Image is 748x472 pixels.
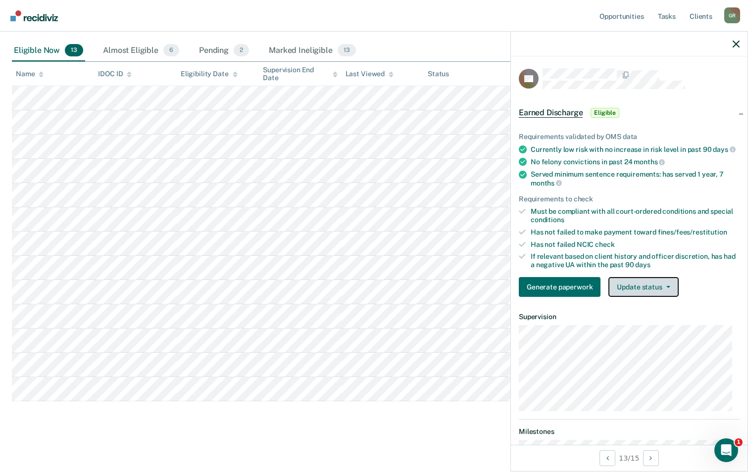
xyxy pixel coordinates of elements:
button: Update status [608,277,678,297]
div: Marked Ineligible [267,40,357,62]
span: 13 [338,44,356,57]
div: Pending [197,40,251,62]
div: Eligible Now [12,40,85,62]
span: Earned Discharge [519,108,583,118]
span: 2 [234,44,249,57]
a: Navigate to form link [519,277,604,297]
button: Previous Opportunity [599,450,615,466]
div: Currently low risk with no increase in risk level in past 90 [531,145,740,154]
button: Profile dropdown button [724,7,740,23]
div: Supervision End Date [263,66,337,83]
div: Status [428,70,449,78]
span: days [635,261,650,269]
span: fines/fees/restitution [658,228,727,236]
div: No felony convictions in past 24 [531,157,740,166]
span: 13 [65,44,83,57]
dt: Supervision [519,313,740,321]
span: months [531,179,562,187]
div: Almost Eligible [101,40,181,62]
div: Eligibility Date [181,70,238,78]
div: Served minimum sentence requirements: has served 1 year, 7 [531,170,740,187]
div: Has not failed NCIC [531,240,740,249]
button: Generate paperwork [519,277,600,297]
div: IDOC ID [98,70,132,78]
div: 13 / 15 [511,445,748,471]
div: Requirements to check [519,195,740,203]
img: Recidiviz [10,10,58,21]
div: If relevant based on client history and officer discretion, has had a negative UA within the past 90 [531,252,740,269]
span: check [595,240,614,248]
span: days [713,145,735,153]
button: Next Opportunity [643,450,659,466]
span: 6 [163,44,179,57]
div: Requirements validated by OMS data [519,133,740,141]
span: months [634,158,665,166]
span: 1 [735,438,743,446]
div: Must be compliant with all court-ordered conditions and special [531,207,740,224]
div: Earned DischargeEligible [511,97,748,129]
dt: Milestones [519,427,740,436]
span: Eligible [591,108,619,118]
div: Last Viewed [346,70,394,78]
div: Has not failed to make payment toward [531,228,740,236]
span: conditions [531,216,564,224]
iframe: Intercom live chat [714,438,738,462]
div: G R [724,7,740,23]
div: Name [16,70,44,78]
